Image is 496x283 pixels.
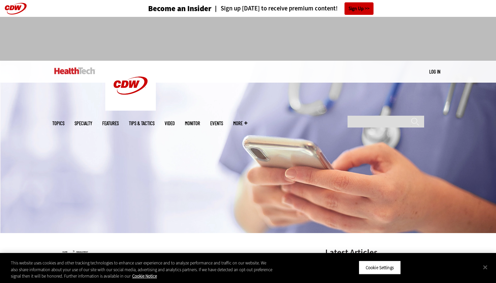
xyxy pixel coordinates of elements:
[212,5,338,12] a: Sign up [DATE] to receive premium content!
[165,121,175,126] a: Video
[105,61,156,111] img: Home
[185,121,200,126] a: MonITor
[478,260,493,275] button: Close
[129,121,155,126] a: Tips & Tactics
[11,260,273,280] div: This website uses cookies and other tracking technologies to enhance user experience and to analy...
[52,121,64,126] span: Topics
[210,121,223,126] a: Events
[75,121,92,126] span: Specialty
[132,273,157,279] a: More information about your privacy
[123,5,212,12] a: Become an Insider
[102,121,119,126] a: Features
[76,251,88,253] a: Management
[429,68,440,75] a: Log in
[125,24,371,54] iframe: advertisement
[359,260,401,275] button: Cookie Settings
[345,2,374,15] a: Sign Up
[105,105,156,112] a: CDW
[233,121,247,126] span: More
[54,67,95,74] img: Home
[325,248,426,257] h3: Latest Articles
[62,251,67,253] a: Home
[62,248,307,254] div: »
[148,5,212,12] h3: Become an Insider
[429,68,440,75] div: User menu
